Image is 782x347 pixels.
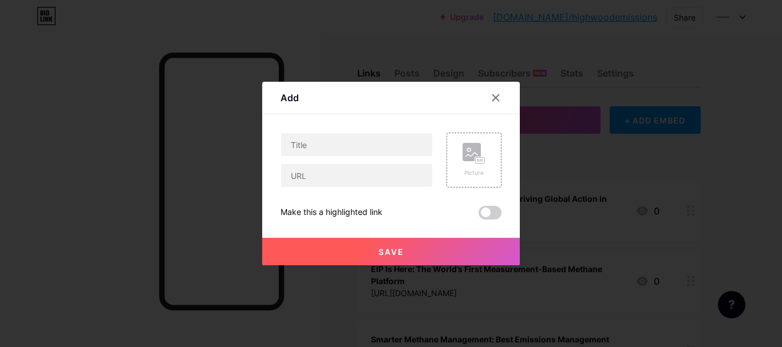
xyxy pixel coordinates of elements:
div: Picture [463,169,485,177]
input: Title [281,133,432,156]
button: Save [262,238,520,265]
div: Add [281,91,299,105]
div: Make this a highlighted link [281,206,382,220]
input: URL [281,164,432,187]
span: Save [378,247,404,257]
